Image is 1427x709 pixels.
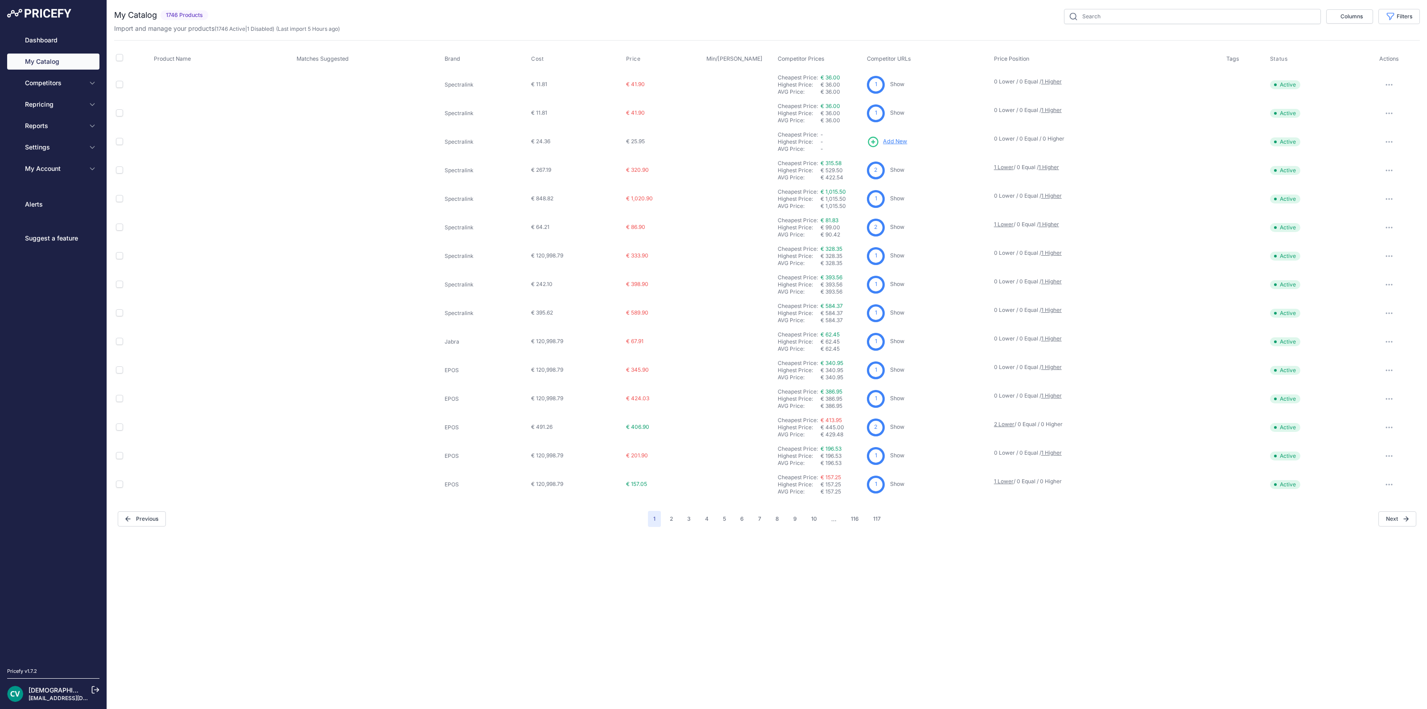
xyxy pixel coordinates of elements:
[445,424,511,431] p: EPOS
[626,481,647,487] span: € 157.05
[445,81,511,88] p: Spectralink
[875,337,877,346] span: 1
[994,478,1014,485] a: 1 Lower
[718,511,731,527] button: Go to page 5
[7,139,99,155] button: Settings
[735,511,749,527] button: Go to page 6
[1041,449,1062,456] a: 1 Higher
[994,421,1015,427] a: 2 Lower
[1270,280,1300,289] span: Active
[7,9,71,18] img: Pricefy Logo
[821,188,846,195] a: € 1,015.50
[821,388,842,395] a: € 386.95
[821,260,863,267] div: € 328.35
[445,224,511,231] p: Spectralink
[778,74,818,81] a: Cheapest Price:
[161,10,208,21] span: 1746 Products
[821,138,823,145] span: -
[297,55,349,62] span: Matches Suggested
[821,274,842,281] a: € 393.56
[7,54,99,70] a: My Catalog
[890,109,904,116] a: Show
[778,474,818,481] a: Cheapest Price:
[821,431,863,438] div: € 429.48
[821,417,842,423] a: € 413.95
[626,423,649,430] span: € 406.90
[7,32,99,657] nav: Sidebar
[531,55,545,62] button: Cost
[890,338,904,344] a: Show
[445,452,511,460] p: EPOS
[821,224,840,231] span: € 99.00
[821,395,842,402] span: € 386.95
[875,394,877,403] span: 1
[994,421,1217,428] p: / 0 Equal / 0 Higher
[7,96,99,112] button: Repricing
[821,317,863,324] div: € 584.37
[626,55,641,62] span: Price
[778,167,821,174] div: Highest Price:
[1041,335,1062,342] a: 1 Higher
[7,161,99,177] button: My Account
[821,281,842,288] span: € 393.56
[821,303,843,309] a: € 584.37
[7,196,99,212] a: Alerts
[1270,480,1300,489] span: Active
[114,9,157,21] h2: My Catalog
[994,78,1217,85] p: 0 Lower / 0 Equal /
[874,423,878,431] span: 2
[867,55,911,62] span: Competitor URLs
[445,310,511,317] p: Spectralink
[445,281,511,288] p: Spectralink
[626,252,648,259] span: € 333.90
[1041,364,1062,370] a: 1 Higher
[778,203,821,210] div: AVG Price:
[994,221,1217,228] p: / 0 Equal /
[1378,9,1420,24] button: Filters
[1041,307,1062,313] a: 1 Higher
[890,395,904,402] a: Show
[1041,278,1062,285] a: 1 Higher
[778,253,821,260] div: Highest Price:
[7,32,99,48] a: Dashboard
[821,103,840,109] a: € 36.00
[445,110,511,117] p: Spectralink
[875,109,877,117] span: 1
[7,75,99,91] button: Competitors
[890,452,904,459] a: Show
[154,55,191,62] span: Product Name
[1270,423,1300,432] span: Active
[875,280,877,289] span: 1
[753,511,767,527] button: Go to page 7
[874,223,878,232] span: 2
[276,25,340,32] span: (Last import 5 Hours ago)
[821,360,843,366] a: € 340.95
[1270,137,1300,146] span: Active
[821,117,863,124] div: € 36.00
[706,55,763,62] span: Min/[PERSON_NAME]
[531,395,563,402] span: € 120,998.79
[778,288,821,295] div: AVG Price:
[1270,55,1288,62] span: Status
[531,252,563,259] span: € 120,998.79
[626,224,645,230] span: € 86.90
[821,374,863,381] div: € 340.95
[778,338,821,345] div: Highest Price:
[626,81,645,87] span: € 41.90
[445,481,511,488] p: EPOS
[531,195,553,202] span: € 848.82
[875,480,877,489] span: 1
[778,452,821,460] div: Highest Price:
[821,310,843,316] span: € 584.37
[778,431,821,438] div: AVG Price:
[994,364,1217,371] p: 0 Lower / 0 Equal /
[778,360,818,366] a: Cheapest Price:
[994,55,1029,62] span: Price Position
[778,274,818,281] a: Cheapest Price:
[778,174,821,181] div: AVG Price:
[778,224,821,231] div: Highest Price:
[821,217,838,224] a: € 81.83
[1270,55,1290,62] button: Status
[626,195,653,202] span: € 1,020.90
[778,374,821,381] div: AVG Price:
